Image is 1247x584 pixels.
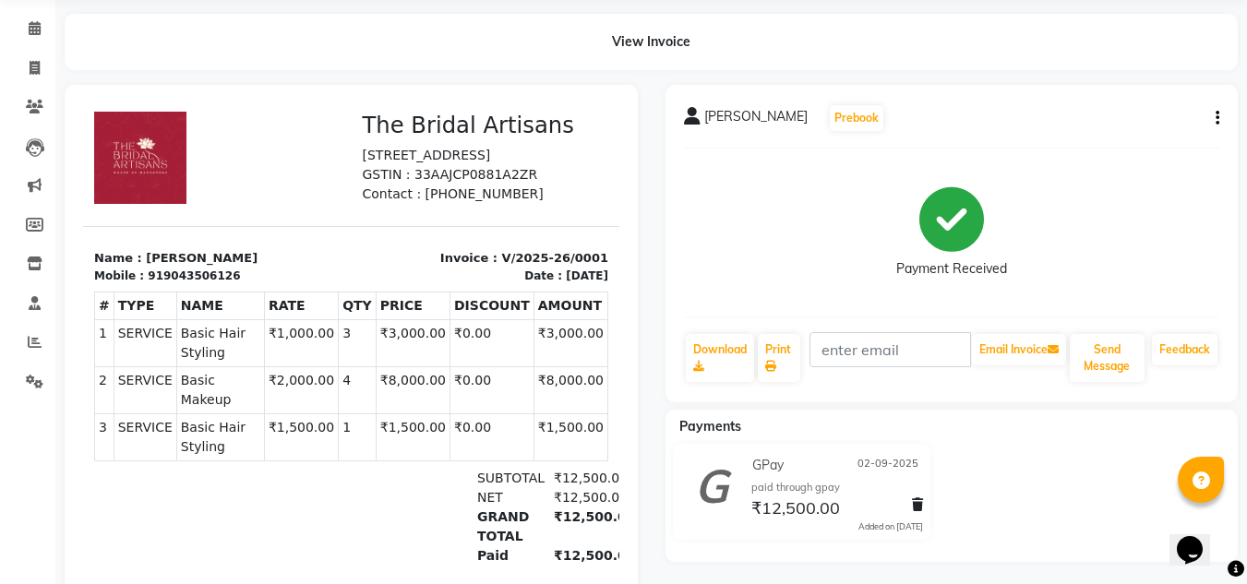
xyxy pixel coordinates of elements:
[896,259,1007,279] div: Payment Received
[830,105,883,131] button: Prebook
[460,365,536,385] div: ₹12,500.00
[11,146,258,164] p: Name : [PERSON_NAME]
[1070,334,1145,382] button: Send Message
[704,107,808,133] span: [PERSON_NAME]
[367,263,451,310] td: ₹0.00
[367,310,451,357] td: ₹0.00
[450,310,524,357] td: ₹1,500.00
[441,164,479,181] div: Date :
[12,188,31,216] th: #
[11,484,525,501] p: Please visit again !
[450,188,524,216] th: AMOUNT
[65,14,1238,70] div: View Invoice
[12,263,31,310] td: 2
[293,310,366,357] td: ₹1,500.00
[758,334,800,382] a: Print
[12,216,31,263] td: 1
[280,42,526,62] p: [STREET_ADDRESS]
[679,418,741,435] span: Payments
[12,310,31,357] td: 3
[460,443,536,462] div: ₹12,500.00
[30,263,93,310] td: SERVICE
[809,332,971,367] input: enter email
[293,263,366,310] td: ₹8,000.00
[181,310,255,357] td: ₹1,500.00
[280,81,526,101] p: Contact : [PHONE_NUMBER]
[450,216,524,263] td: ₹3,000.00
[293,188,366,216] th: PRICE
[686,334,754,382] a: Download
[181,216,255,263] td: ₹1,000.00
[30,188,93,216] th: TYPE
[293,216,366,263] td: ₹3,000.00
[181,188,255,216] th: RATE
[280,8,526,35] h3: The Bridal Artisans
[483,164,525,181] div: [DATE]
[972,334,1066,365] button: Email Invoice
[751,497,840,523] span: ₹12,500.00
[256,216,294,263] td: 3
[256,188,294,216] th: QTY
[367,216,451,263] td: ₹0.00
[383,443,460,462] div: Paid
[30,216,93,263] td: SERVICE
[11,164,61,181] div: Mobile :
[367,188,451,216] th: DISCOUNT
[181,263,255,310] td: ₹2,000.00
[383,404,460,443] div: GRAND TOTAL
[383,385,460,404] div: NET
[1169,510,1229,566] iframe: chat widget
[98,220,177,259] span: Basic Hair Styling
[280,62,526,81] p: GSTIN : 33AAJCP0881A2ZR
[1152,334,1217,365] a: Feedback
[65,164,157,181] div: 919043506126
[383,365,460,385] div: SUBTOTAL
[858,520,923,533] div: Added on [DATE]
[93,188,181,216] th: NAME
[460,385,536,404] div: ₹12,500.00
[751,480,923,495] div: paid through gpay
[256,310,294,357] td: 1
[256,263,294,310] td: 4
[98,268,177,306] span: Basic Makeup
[30,310,93,357] td: SERVICE
[460,404,536,443] div: ₹12,500.00
[450,263,524,310] td: ₹8,000.00
[752,456,784,475] span: GPay
[280,146,526,164] p: Invoice : V/2025-26/0001
[98,315,177,353] span: Basic Hair Styling
[857,456,918,475] span: 02-09-2025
